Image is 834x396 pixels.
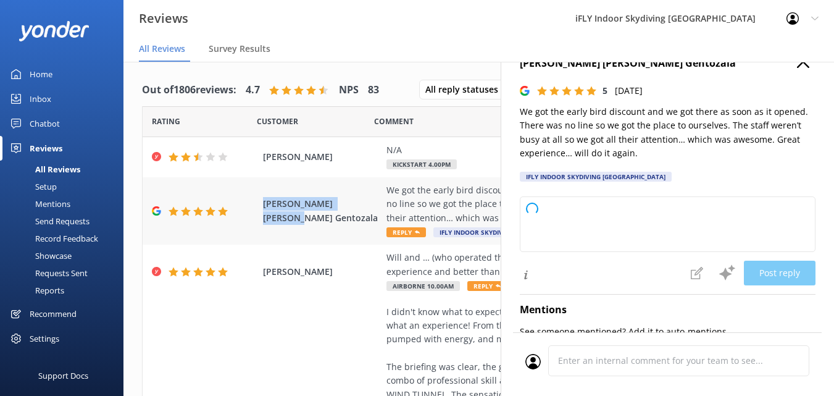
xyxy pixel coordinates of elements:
[615,84,643,98] p: [DATE]
[386,227,426,237] span: Reply
[7,195,123,213] a: Mentions
[374,116,414,127] span: Question
[7,213,123,230] a: Send Requests
[209,43,270,55] span: Survey Results
[263,265,380,279] span: [PERSON_NAME]
[7,178,57,195] div: Setup
[19,21,90,41] img: yonder-white-logo.png
[368,82,379,98] h4: 83
[30,136,62,161] div: Reviews
[142,82,236,98] h4: Out of 1806 reviews:
[30,86,51,111] div: Inbox
[7,264,123,282] a: Requests Sent
[525,354,541,369] img: user_profile.svg
[263,197,380,225] span: [PERSON_NAME] [PERSON_NAME] Gentozala
[139,9,188,28] h3: Reviews
[386,159,457,169] span: Kickstart 4.00pm
[7,282,123,299] a: Reports
[7,247,123,264] a: Showcase
[797,56,809,69] button: Close
[38,363,88,388] div: Support Docs
[152,116,180,127] span: Date
[467,281,507,291] span: Reply
[7,161,123,178] a: All Reviews
[520,56,815,72] h4: [PERSON_NAME] [PERSON_NAME] Gentozala
[246,82,260,98] h4: 4.7
[386,143,732,157] div: N/A
[7,230,123,247] a: Record Feedback
[386,281,460,291] span: Airborne 10.00am
[7,264,88,282] div: Requests Sent
[263,150,380,164] span: [PERSON_NAME]
[433,227,585,237] span: iFLY Indoor Skydiving [GEOGRAPHIC_DATA]
[30,301,77,326] div: Recommend
[30,326,59,351] div: Settings
[520,325,815,339] p: See someone mentioned? Add it to auto-mentions
[7,247,72,264] div: Showcase
[30,62,52,86] div: Home
[520,302,815,318] h4: Mentions
[7,195,70,213] div: Mentions
[7,282,64,299] div: Reports
[7,213,90,230] div: Send Requests
[7,161,80,178] div: All Reviews
[139,43,185,55] span: All Reviews
[520,172,672,182] div: iFLY Indoor Skydiving [GEOGRAPHIC_DATA]
[30,111,60,136] div: Chatbot
[520,105,815,161] p: We got the early bird discount and we got there as soon as it opened. There was no line so we got...
[7,178,123,195] a: Setup
[7,230,98,247] div: Record Feedback
[386,251,732,279] div: Will and … (who operated the iFly machine) were so accommodating. It was a great experience and b...
[339,82,359,98] h4: NPS
[425,83,506,96] span: All reply statuses
[603,85,607,96] span: 5
[386,183,732,225] div: We got the early bird discount and we got there as soon as it opened. There was no line so we got...
[257,116,298,127] span: Date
